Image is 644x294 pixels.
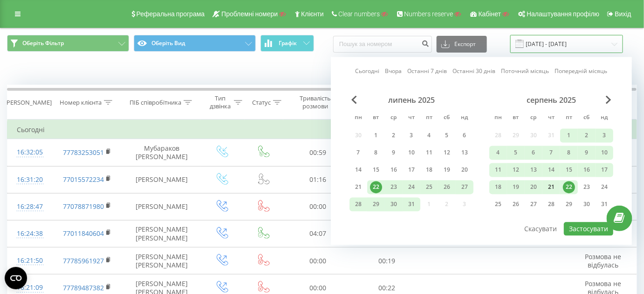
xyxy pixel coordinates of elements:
[63,202,104,211] a: 77078871980
[301,10,324,18] span: Клієнти
[405,181,418,194] div: 24
[403,163,420,177] div: чт 17 лип 2025 р.
[596,163,613,177] div: нд 17 серп 2025 р.
[581,199,593,211] div: 30
[438,180,456,194] div: сб 26 лип 2025 р.
[437,36,487,53] button: Експорт
[123,247,200,274] td: [PERSON_NAME] [PERSON_NAME]
[598,181,610,194] div: 24
[370,130,382,142] div: 1
[545,147,557,159] div: 7
[7,120,637,139] td: Сьогодні
[422,112,436,126] abbr: п’ятниця
[423,181,435,194] div: 25
[489,146,507,160] div: пн 4 серп 2025 р.
[260,35,314,52] button: Графік
[387,112,401,126] abbr: середа
[209,94,232,110] div: Тип дзвінка
[438,163,456,177] div: сб 19 лип 2025 р.
[351,96,357,104] span: Previous Month
[489,198,507,212] div: пн 25 серп 2025 р.
[123,193,200,220] td: [PERSON_NAME]
[458,112,472,126] abbr: неділя
[564,222,613,236] button: Застосувати
[333,36,432,53] input: Пошук за номером
[441,164,453,176] div: 19
[221,10,278,18] span: Проблемні номери
[453,67,496,76] a: Останні 30 днів
[252,99,271,107] div: Статус
[370,164,382,176] div: 15
[598,147,610,159] div: 10
[560,129,578,143] div: пт 1 серп 2025 р.
[598,164,610,176] div: 17
[403,146,420,160] div: чт 10 лип 2025 р.
[528,199,540,211] div: 27
[385,67,402,76] a: Вчора
[520,222,562,236] button: Скасувати
[123,139,200,166] td: Мубараков [PERSON_NAME]
[352,181,364,194] div: 21
[598,199,610,211] div: 31
[349,96,473,105] div: липень 2025
[5,99,52,107] div: [PERSON_NAME]
[63,229,104,238] a: 77011840604
[489,163,507,177] div: пн 11 серп 2025 р.
[578,129,596,143] div: сб 2 серп 2025 р.
[60,99,102,107] div: Номер клієнта
[367,163,385,177] div: вт 15 лип 2025 р.
[598,130,610,142] div: 3
[507,198,525,212] div: вт 26 серп 2025 р.
[563,130,575,142] div: 1
[509,112,523,126] abbr: вівторок
[388,181,400,194] div: 23
[606,96,611,104] span: Next Month
[351,112,365,126] abbr: понеділок
[403,180,420,194] div: чт 24 лип 2025 р.
[369,112,383,126] abbr: вівторок
[63,283,104,292] a: 77789487382
[349,198,367,212] div: пн 28 лип 2025 р.
[367,198,385,212] div: вт 29 лип 2025 р.
[356,67,380,76] a: Сьогодні
[527,112,541,126] abbr: середа
[560,163,578,177] div: пт 15 серп 2025 р.
[489,96,613,105] div: серпень 2025
[525,163,542,177] div: ср 13 серп 2025 р.
[525,198,542,212] div: ср 27 серп 2025 р.
[283,220,352,247] td: 04:07
[403,129,420,143] div: чт 3 лип 2025 р.
[349,146,367,160] div: пн 7 лип 2025 р.
[510,181,522,194] div: 19
[283,247,352,274] td: 00:00
[349,163,367,177] div: пн 14 лип 2025 р.
[507,180,525,194] div: вт 19 серп 2025 р.
[544,112,558,126] abbr: четвер
[385,129,403,143] div: ср 2 лип 2025 р.
[528,147,540,159] div: 6
[510,199,522,211] div: 26
[585,252,622,269] span: Розмова не відбулась
[560,180,578,194] div: пт 22 серп 2025 р.
[492,164,504,176] div: 11
[507,163,525,177] div: вт 12 серп 2025 р.
[388,199,400,211] div: 30
[7,35,129,52] button: Оберіть Фільтр
[385,163,403,177] div: ср 16 лип 2025 р.
[563,181,575,194] div: 22
[545,199,557,211] div: 28
[459,147,471,159] div: 13
[370,147,382,159] div: 8
[279,40,297,47] span: Графік
[545,164,557,176] div: 14
[489,180,507,194] div: пн 18 серп 2025 р.
[352,247,421,274] td: 00:19
[63,148,104,157] a: 77783253051
[423,130,435,142] div: 4
[63,256,104,265] a: 77785961927
[555,67,608,76] a: Попередній місяць
[578,180,596,194] div: сб 23 серп 2025 р.
[405,147,418,159] div: 10
[459,164,471,176] div: 20
[492,199,504,211] div: 25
